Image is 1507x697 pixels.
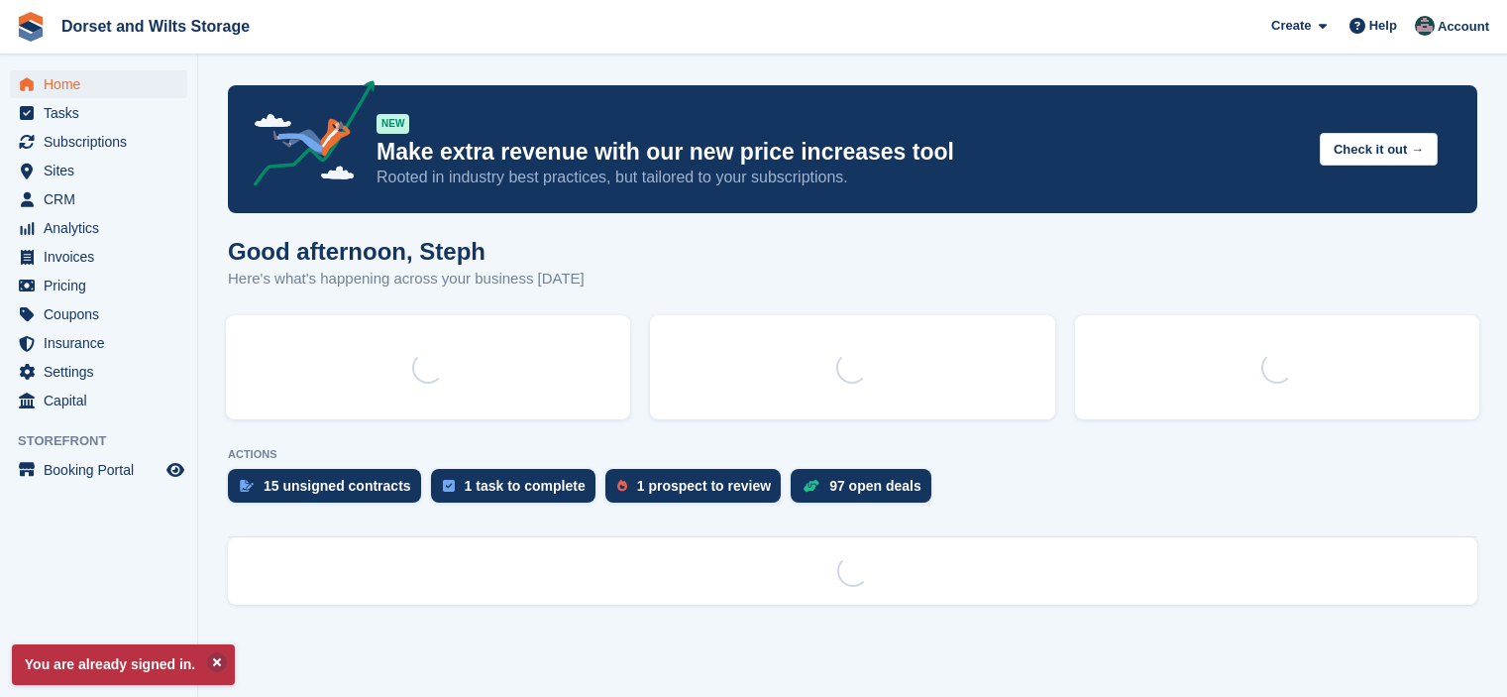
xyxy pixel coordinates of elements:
[10,243,187,271] a: menu
[431,469,605,513] a: 1 task to complete
[44,214,162,242] span: Analytics
[637,478,771,494] div: 1 prospect to review
[377,138,1304,167] p: Make extra revenue with our new price increases tool
[829,478,921,494] div: 97 open deals
[10,99,187,127] a: menu
[10,128,187,156] a: menu
[10,214,187,242] a: menu
[10,358,187,386] a: menu
[1369,16,1397,36] span: Help
[44,70,162,98] span: Home
[44,157,162,184] span: Sites
[1271,16,1311,36] span: Create
[10,456,187,484] a: menu
[228,268,585,290] p: Here's what's happening across your business [DATE]
[10,70,187,98] a: menu
[10,387,187,414] a: menu
[44,329,162,357] span: Insurance
[228,469,431,513] a: 15 unsigned contracts
[44,185,162,213] span: CRM
[443,480,455,492] img: task-75834270c22a3079a89374b754ae025e5fb1db73e45f91037f5363f120a921f8.svg
[10,329,187,357] a: menu
[18,431,197,451] span: Storefront
[237,80,376,193] img: price-adjustments-announcement-icon-8257ccfd72463d97f412b2fc003d46551f7dbcb40ab6d574587a9cd5c0d94...
[264,478,411,494] div: 15 unsigned contracts
[44,99,162,127] span: Tasks
[44,300,162,328] span: Coupons
[16,12,46,42] img: stora-icon-8386f47178a22dfd0bd8f6a31ec36ba5ce8667c1dd55bd0f319d3a0aa187defe.svg
[605,469,791,513] a: 1 prospect to review
[1415,16,1435,36] img: Steph Chick
[10,185,187,213] a: menu
[163,458,187,482] a: Preview store
[44,272,162,299] span: Pricing
[617,480,627,492] img: prospect-51fa495bee0391a8d652442698ab0144808aea92771e9ea1ae160a38d050c398.svg
[44,128,162,156] span: Subscriptions
[377,167,1304,188] p: Rooted in industry best practices, but tailored to your subscriptions.
[377,114,409,134] div: NEW
[465,478,586,494] div: 1 task to complete
[1438,17,1489,37] span: Account
[44,243,162,271] span: Invoices
[791,469,941,513] a: 97 open deals
[12,644,235,685] p: You are already signed in.
[44,358,162,386] span: Settings
[10,157,187,184] a: menu
[803,479,819,493] img: deal-1b604bf984904fb50ccaf53a9ad4b4a5d6e5aea283cecdc64d6e3604feb123c2.svg
[10,300,187,328] a: menu
[10,272,187,299] a: menu
[1320,133,1438,166] button: Check it out →
[228,448,1477,461] p: ACTIONS
[44,456,162,484] span: Booking Portal
[44,387,162,414] span: Capital
[240,480,254,492] img: contract_signature_icon-13c848040528278c33f63329250d36e43548de30e8caae1d1a13099fd9432cc5.svg
[54,10,258,43] a: Dorset and Wilts Storage
[228,238,585,265] h1: Good afternoon, Steph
